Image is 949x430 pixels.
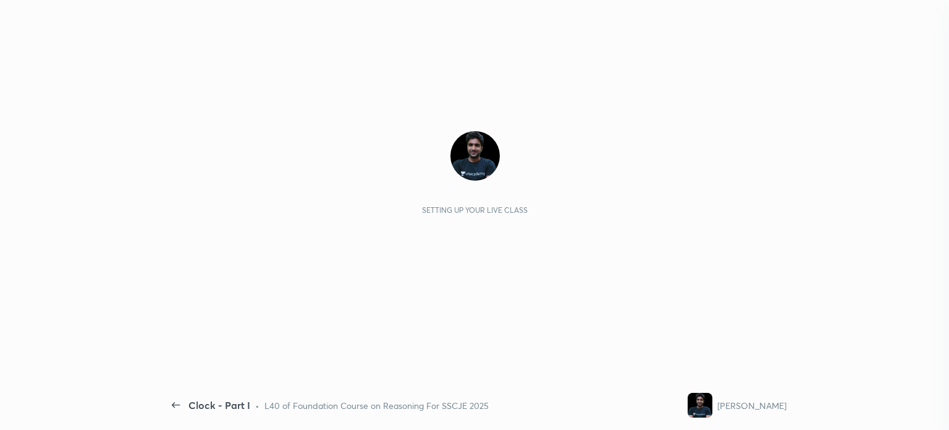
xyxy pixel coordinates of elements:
[422,205,528,215] div: Setting up your live class
[188,398,250,413] div: Clock - Part I
[688,393,712,418] img: a66458c536b8458bbb59fb65c32c454b.jpg
[717,399,787,412] div: [PERSON_NAME]
[450,131,500,181] img: a66458c536b8458bbb59fb65c32c454b.jpg
[264,399,489,412] div: L40 of Foundation Course on Reasoning For SSCJE 2025
[255,399,259,412] div: •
